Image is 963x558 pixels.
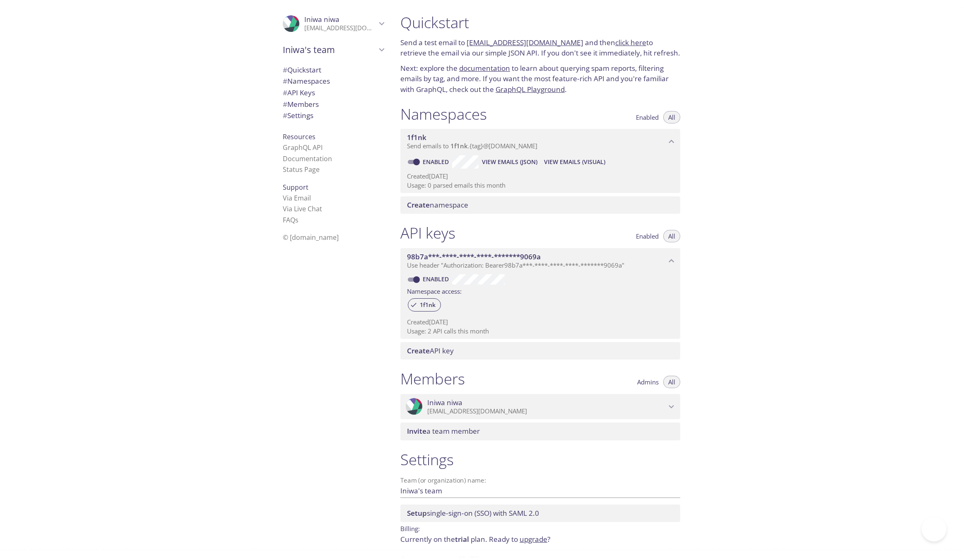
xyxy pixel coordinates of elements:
button: All [663,111,680,123]
a: upgrade [520,534,547,544]
h1: API keys [400,224,455,242]
span: Ready to ? [489,534,550,544]
iframe: Help Scout Beacon - Open [922,517,946,541]
p: Next: explore the to learn about querying spam reports, filtering emails by tag, and more. If you... [400,63,680,95]
button: Admins [632,376,664,388]
a: [EMAIL_ADDRESS][DOMAIN_NAME] [467,38,583,47]
span: Iniwa niwa [427,398,462,407]
div: Iniwa niwa [400,394,680,420]
div: Create namespace [400,196,680,214]
div: Create API Key [400,342,680,360]
button: View Emails (Visual) [541,155,609,169]
div: Setup SSO [400,505,680,522]
span: Settings [283,111,313,120]
label: Team (or organization) name: [400,477,486,483]
div: Iniwa niwa [276,10,390,37]
span: API Keys [283,88,315,97]
span: View Emails (Visual) [544,157,605,167]
p: Created [DATE] [407,318,674,326]
span: a team member [407,426,480,436]
span: © [DOMAIN_NAME] [283,233,339,242]
span: trial [455,534,469,544]
a: Via Email [283,193,311,203]
span: Support [283,183,308,192]
a: documentation [459,63,510,73]
span: 1f1nk [407,133,426,142]
div: Invite a team member [400,423,680,440]
div: Team Settings [276,110,390,121]
div: Iniwa's team [276,39,390,60]
span: Invite [407,426,426,436]
div: 1f1nk namespace [400,129,680,155]
button: Enabled [631,230,664,242]
h1: Members [400,370,465,388]
a: Via Live Chat [283,204,322,213]
div: 1f1nk [408,298,441,312]
p: Send a test email to and then to retrieve the email via our simple JSON API. If you don't see it ... [400,37,680,58]
span: single-sign-on (SSO) with SAML 2.0 [407,508,539,518]
p: [EMAIL_ADDRESS][DOMAIN_NAME] [427,407,666,415]
span: # [283,76,287,86]
span: Members [283,99,319,109]
a: GraphQL API [283,143,323,152]
span: Create [407,200,430,210]
button: Enabled [631,111,664,123]
button: All [663,376,680,388]
a: FAQ [283,215,299,225]
a: Enabled [421,275,452,283]
p: Created [DATE] [407,172,674,181]
div: API Keys [276,87,390,99]
span: # [283,65,287,75]
span: # [283,88,287,97]
span: namespace [407,200,468,210]
h1: Quickstart [400,13,680,32]
span: Create [407,346,430,355]
a: Documentation [283,154,332,163]
p: Currently on the plan. [400,534,680,545]
div: Namespaces [276,75,390,87]
span: API key [407,346,454,355]
a: GraphQL Playground [496,85,565,94]
h1: Settings [400,450,680,469]
button: All [663,230,680,242]
p: [EMAIL_ADDRESS][DOMAIN_NAME] [304,24,376,32]
a: Enabled [421,158,452,166]
span: View Emails (JSON) [482,157,537,167]
label: Namespace access: [407,285,462,297]
div: Quickstart [276,64,390,76]
span: Send emails to . {tag} @[DOMAIN_NAME] [407,142,537,150]
h1: Namespaces [400,105,487,123]
span: # [283,99,287,109]
div: Members [276,99,390,110]
a: click here [615,38,646,47]
span: Namespaces [283,76,330,86]
p: Usage: 0 parsed emails this month [407,181,674,190]
span: Quickstart [283,65,321,75]
p: Billing: [400,522,680,534]
span: 1f1nk [415,301,441,309]
a: Status Page [283,165,320,174]
span: Iniwa's team [283,44,376,56]
span: Setup [407,508,427,518]
p: Usage: 2 API calls this month [407,327,674,336]
span: 1f1nk [450,142,468,150]
button: View Emails (JSON) [479,155,541,169]
span: # [283,111,287,120]
span: Iniwa niwa [304,14,339,24]
span: s [295,215,299,225]
span: Resources [283,132,315,141]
